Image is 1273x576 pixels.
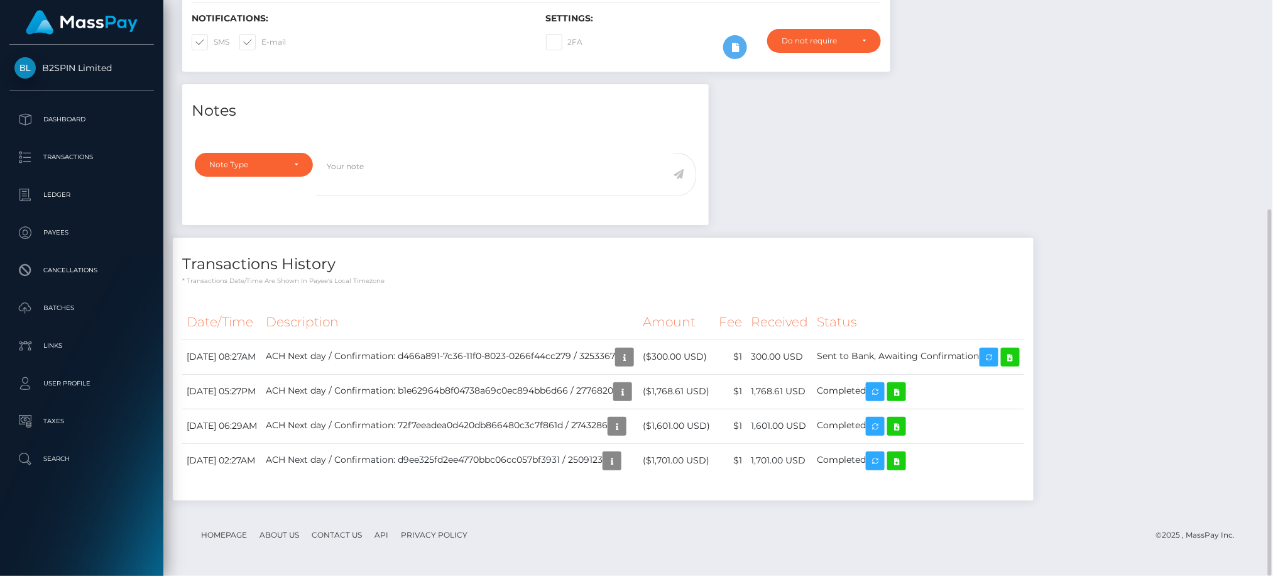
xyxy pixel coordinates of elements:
[307,525,367,545] a: Contact Us
[546,34,583,50] label: 2FA
[14,261,149,280] p: Cancellations
[9,62,154,74] span: B2SPIN Limited
[746,409,812,443] td: 1,601.00 USD
[9,443,154,475] a: Search
[14,336,149,355] p: Links
[746,305,812,340] th: Received
[261,374,638,409] td: ACH Next day / Confirmation: b1e62964b8f04738a69c0ec894bb6d66 / 2776820
[369,525,393,545] a: API
[14,374,149,393] p: User Profile
[209,160,284,170] div: Note Type
[14,148,149,167] p: Transactions
[9,330,154,362] a: Links
[9,141,154,173] a: Transactions
[254,525,304,545] a: About Us
[192,13,527,24] h6: Notifications:
[638,305,714,340] th: Amount
[746,374,812,409] td: 1,768.61 USD
[9,255,154,286] a: Cancellations
[396,525,473,545] a: Privacy Policy
[812,305,1024,340] th: Status
[714,305,746,340] th: Fee
[812,340,1024,374] td: Sent to Bank, Awaiting Confirmation
[638,443,714,478] td: ($1,701.00 USD)
[182,276,1024,285] p: * Transactions date/time are shown in payee's local timezone
[812,443,1024,478] td: Completed
[714,409,746,443] td: $1
[196,525,252,545] a: Homepage
[261,340,638,374] td: ACH Next day / Confirmation: d466a891-7c36-11f0-8023-0266f44cc279 / 3253367
[812,374,1024,409] td: Completed
[182,340,261,374] td: [DATE] 08:27AM
[261,409,638,443] td: ACH Next day / Confirmation: 72f7eeadea0d420db866480c3c7f861d / 2743286
[192,100,699,122] h4: Notes
[14,412,149,431] p: Taxes
[261,305,638,340] th: Description
[746,340,812,374] td: 300.00 USD
[767,29,881,53] button: Do not require
[261,443,638,478] td: ACH Next day / Confirmation: d9ee325fd2ee4770bbc06cc057bf3931 / 2509123
[14,450,149,468] p: Search
[638,374,714,409] td: ($1,768.61 USD)
[26,10,138,35] img: MassPay Logo
[182,443,261,478] td: [DATE] 02:27AM
[182,409,261,443] td: [DATE] 06:29AM
[192,34,229,50] label: SMS
[9,368,154,399] a: User Profile
[638,409,714,443] td: ($1,601.00 USD)
[1156,528,1245,542] div: © 2025 , MassPay Inc.
[14,110,149,129] p: Dashboard
[14,57,36,79] img: B2SPIN Limited
[546,13,882,24] h6: Settings:
[812,409,1024,443] td: Completed
[239,34,286,50] label: E-mail
[9,179,154,211] a: Ledger
[638,340,714,374] td: ($300.00 USD)
[9,217,154,248] a: Payees
[714,340,746,374] td: $1
[14,186,149,204] p: Ledger
[9,292,154,324] a: Batches
[9,406,154,437] a: Taxes
[714,374,746,409] td: $1
[14,223,149,242] p: Payees
[9,104,154,135] a: Dashboard
[746,443,812,478] td: 1,701.00 USD
[195,153,313,177] button: Note Type
[14,299,149,318] p: Batches
[182,253,1024,275] h4: Transactions History
[182,305,261,340] th: Date/Time
[782,36,852,46] div: Do not require
[182,374,261,409] td: [DATE] 05:27PM
[714,443,746,478] td: $1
